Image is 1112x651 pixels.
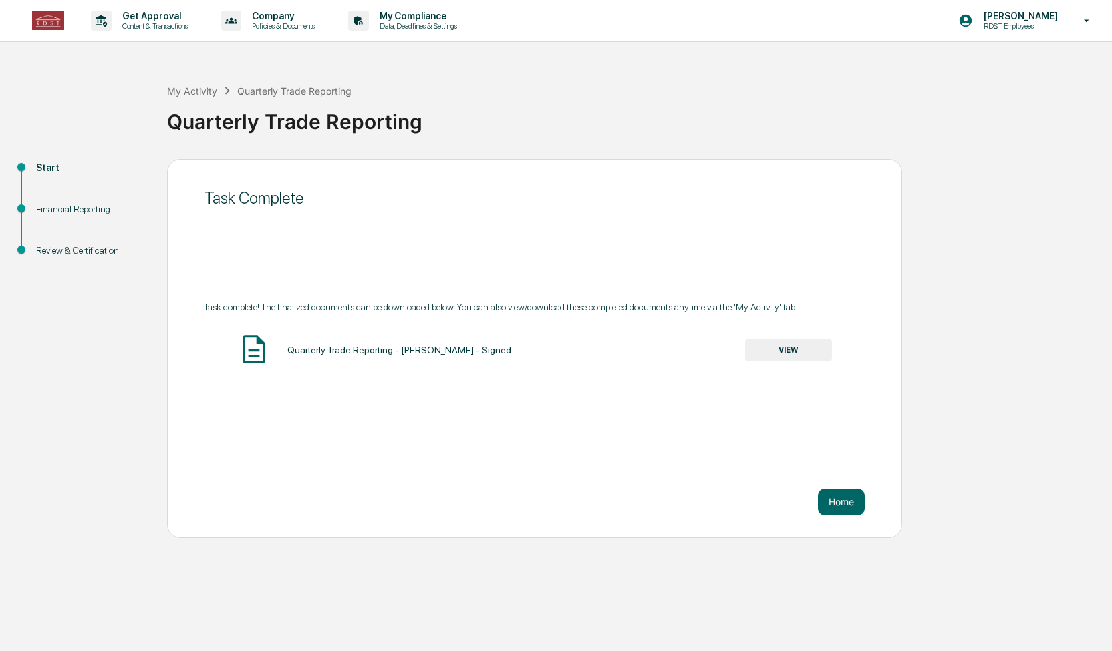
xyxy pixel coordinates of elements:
img: logo [32,11,64,30]
p: Company [241,11,321,21]
div: Task complete! The finalized documents can be downloaded below. You can also view/download these ... [204,302,865,312]
img: Document Icon [237,333,271,366]
div: Quarterly Trade Reporting [167,99,1105,134]
p: Content & Transactions [112,21,194,31]
div: Financial Reporting [36,202,146,216]
p: My Compliance [369,11,464,21]
p: RDST Employees [973,21,1065,31]
div: Start [36,161,146,175]
p: [PERSON_NAME] [973,11,1065,21]
button: Home [818,489,865,515]
div: My Activity [167,85,217,97]
p: Policies & Documents [241,21,321,31]
p: Get Approval [112,11,194,21]
div: Quarterly Trade Reporting - [PERSON_NAME] - Signed [287,345,511,355]
button: VIEW [745,339,832,361]
div: Task Complete [204,188,865,208]
div: Review & Certification [36,244,146,258]
p: Data, Deadlines & Settings [369,21,464,31]
div: Quarterly Trade Reporting [237,85,352,97]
